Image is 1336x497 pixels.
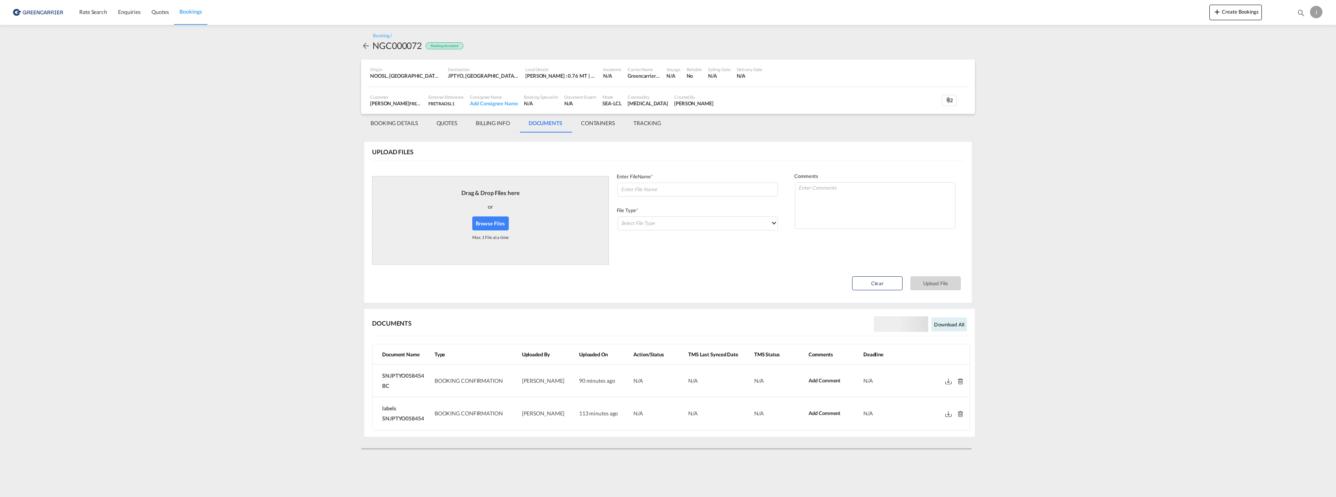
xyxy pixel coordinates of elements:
md-icon: Download [945,411,952,417]
div: Booking / [373,33,392,39]
button: Upload File [910,276,961,290]
td: 113 minutes ago [576,397,631,429]
div: No [687,72,702,79]
div: icon-magnify [1297,9,1305,20]
md-tab-item: TRACKING [624,114,670,133]
div: Add Consignee Name [470,100,518,107]
div: J [1310,6,1322,18]
div: Mode [602,94,621,100]
md-icon: icon-plus 400-fg [1212,7,1222,16]
button: Browse Files [472,216,509,230]
md-icon: icon-arrow-left [361,41,371,51]
button: icon-plus 400-fgCreate Bookings [1209,5,1262,20]
md-pagination-wrapper: Use the left and right arrow keys to navigate between tabs [361,114,670,133]
div: Carrier Name [628,66,660,72]
span: Bookings [179,8,202,15]
div: [PERSON_NAME] [370,100,422,107]
div: NGC000072 [372,39,422,52]
md-icon: Download [945,378,952,384]
div: File Type [617,207,779,216]
td: 90 minutes ago [576,364,631,397]
body: Editor, editor2 [8,8,177,16]
div: 2 [942,95,957,106]
div: Voyage [666,66,680,72]
button: Clear [852,276,903,290]
div: Drag & Drop Files here [461,189,520,197]
div: Booking Specialist [524,94,558,100]
div: Fish Oil [628,100,668,107]
span: Add Comment [809,410,840,416]
span: Enquiries [118,9,141,15]
div: Load Details [525,66,597,72]
div: or [488,197,493,216]
div: Comments [794,173,956,181]
div: Origin [370,66,442,72]
md-icon: icon-attachment [945,97,952,103]
md-tab-item: QUOTES [427,114,466,133]
td: N/A [685,397,751,429]
td: BOOKING CONFIRMATION [431,364,519,397]
th: Type [431,345,519,364]
md-tab-item: BOOKING DETAILS [361,114,427,133]
div: Enter FileName [617,173,779,182]
div: Greencarrier Consolidators [628,72,660,79]
div: DOCUMENTS [372,319,412,328]
span: N/A [863,377,873,384]
div: Destination [448,66,519,72]
div: JPTYO, Tokyo, Japan, Greater China & Far East Asia, Asia Pacific [448,72,519,79]
div: Commodity [628,94,668,100]
md-tab-item: BILLING INFO [466,114,519,133]
div: N/A [564,100,597,107]
span: FRETRAOSL1 [428,101,454,106]
div: Document Expert [564,94,597,100]
th: Deadline [860,345,915,364]
div: N/A [633,377,682,385]
div: External Reference [428,94,464,100]
div: Created By [674,94,713,100]
div: Customer [370,94,422,100]
th: Uploaded By [519,345,576,364]
th: TMS Status [751,345,806,364]
md-icon: Delete [957,411,964,417]
th: Action/Status [630,345,685,364]
span: Rate Search [79,9,107,15]
div: [PERSON_NAME] : 0.76 MT | Volumetric Wt : 1.51 CBM | Chargeable Wt : 1.51 W/M [525,72,597,79]
div: Rollable [687,66,702,72]
div: N/A [737,72,763,79]
td: N/A [685,364,751,397]
md-select: Select File Type [618,216,778,230]
div: Sailing Date [708,66,731,72]
div: Delivery Date [737,66,763,72]
div: Consignee Name [470,94,518,100]
img: e39c37208afe11efa9cb1d7a6ea7d6f5.png [12,3,64,21]
div: N/A [603,72,612,79]
input: Enter File Name [618,183,778,197]
td: [PERSON_NAME] [519,364,576,397]
div: N/A [754,377,803,385]
th: Document Name [373,345,431,364]
th: Uploaded On [576,345,631,364]
span: Quotes [151,9,169,15]
span: FREJA Transport & Logistics AS [409,100,468,106]
td: [PERSON_NAME] [519,397,576,429]
span: Add Comment [809,377,840,384]
div: SEA-LCL [602,100,621,107]
span: labels SNJPTYO058454 [382,405,424,422]
div: N/A [633,410,682,417]
md-icon: icon-magnify [1297,9,1305,17]
th: Comments [805,345,860,364]
md-tab-item: DOCUMENTS [519,114,572,133]
div: N/A [708,72,731,79]
div: N/A [524,100,558,107]
div: Booking Accepted [426,42,463,50]
button: Download all [931,317,967,331]
div: UPLOAD FILES [372,148,414,156]
div: Jakub Flemming [674,100,713,107]
div: NOOSL, Oslo, Norway, Northern Europe, Europe [370,72,442,79]
div: Max. 1 File at a time [472,230,509,244]
md-icon: Delete [957,378,964,384]
div: icon-arrow-left [361,39,372,52]
div: N/A [754,410,803,417]
span: N/A [863,410,873,417]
